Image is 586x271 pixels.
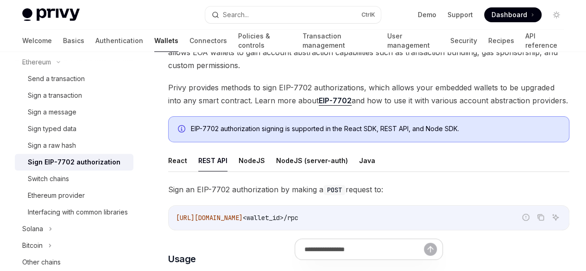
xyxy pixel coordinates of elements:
[15,154,133,170] a: Sign EIP-7702 authorization
[319,96,352,106] a: EIP-7702
[15,120,133,137] a: Sign typed data
[168,150,187,171] button: React
[15,187,133,204] a: Ethereum provider
[28,73,85,84] div: Send a transaction
[447,10,473,19] a: Support
[359,150,375,171] button: Java
[484,7,542,22] a: Dashboard
[520,211,532,223] button: Report incorrect code
[302,30,376,52] a: Transaction management
[15,104,133,120] a: Sign a message
[168,33,569,72] span: enables externally owned accounts (EOAs) to delegate their execution to smart contract code. This...
[276,150,348,171] button: NodeJS (server-auth)
[22,30,52,52] a: Welcome
[450,30,477,52] a: Security
[176,214,243,222] span: [URL][DOMAIN_NAME]
[549,7,564,22] button: Toggle dark mode
[535,211,547,223] button: Copy the contents from the code block
[15,87,133,104] a: Sign a transaction
[189,30,227,52] a: Connectors
[549,211,561,223] button: Ask AI
[95,30,143,52] a: Authentication
[387,30,439,52] a: User management
[154,30,178,52] a: Wallets
[178,125,187,134] svg: Info
[28,123,76,134] div: Sign typed data
[15,137,133,154] a: Sign a raw hash
[28,207,128,218] div: Interfacing with common libraries
[15,254,133,271] a: Other chains
[223,9,249,20] div: Search...
[22,257,61,268] div: Other chains
[205,6,381,23] button: Search...CtrlK
[15,170,133,187] a: Switch chains
[28,157,120,168] div: Sign EIP-7702 authorization
[424,243,437,256] button: Send message
[488,30,514,52] a: Recipes
[15,70,133,87] a: Send a transaction
[28,140,76,151] div: Sign a raw hash
[168,81,569,107] span: Privy provides methods to sign EIP-7702 authorizations, which allows your embedded wallets to be ...
[239,150,265,171] button: NodeJS
[28,190,85,201] div: Ethereum provider
[198,150,227,171] button: REST API
[418,10,436,19] a: Demo
[22,223,43,234] div: Solana
[22,240,43,251] div: Bitcoin
[28,173,69,184] div: Switch chains
[15,204,133,221] a: Interfacing with common libraries
[323,185,346,195] code: POST
[361,11,375,19] span: Ctrl K
[238,30,291,52] a: Policies & controls
[243,214,298,222] span: <wallet_id>/rpc
[63,30,84,52] a: Basics
[22,8,80,21] img: light logo
[191,124,560,134] div: EIP-7702 authorization signing is supported in the React SDK, REST API, and Node SDK.
[525,30,564,52] a: API reference
[168,183,569,196] span: Sign an EIP-7702 authorization by making a request to:
[28,107,76,118] div: Sign a message
[491,10,527,19] span: Dashboard
[28,90,82,101] div: Sign a transaction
